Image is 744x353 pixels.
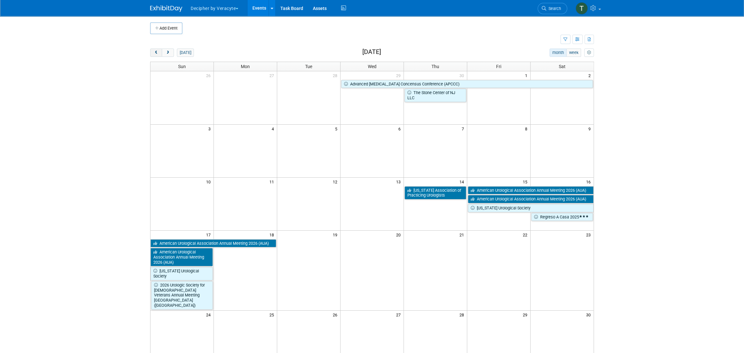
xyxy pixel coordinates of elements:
span: 30 [459,71,467,79]
img: ExhibitDay [150,5,182,12]
span: 2 [588,71,594,79]
button: [DATE] [177,49,194,57]
span: 17 [205,231,213,239]
a: [US_STATE] Association of Practicing Urologists [404,186,466,199]
a: American Urological Association Annual Meeting 2026 (AUA) [468,195,594,203]
span: Sat [558,64,565,69]
a: American Urological Association Annual Meeting 2026 (AUA) [468,186,594,195]
a: Search [538,3,567,14]
span: Search [546,6,561,11]
span: 25 [269,311,277,319]
span: 4 [271,125,277,133]
span: Mon [241,64,250,69]
span: Fri [496,64,501,69]
span: 14 [459,178,467,186]
span: 27 [269,71,277,79]
span: 12 [332,178,340,186]
span: 6 [398,125,404,133]
span: 15 [522,178,530,186]
span: 20 [395,231,404,239]
button: prev [150,49,162,57]
a: American Urological Association Annual Meeting 2026 (AUA) [150,248,213,266]
span: 22 [522,231,530,239]
span: Sun [178,64,186,69]
span: Wed [367,64,376,69]
span: 29 [395,71,404,79]
span: 1 [524,71,530,79]
span: Tue [305,64,312,69]
a: 2026 Urologic Society for [DEMOGRAPHIC_DATA] Veterans Annual Meeting [GEOGRAPHIC_DATA] ([GEOGRAPH... [151,281,213,310]
span: 23 [585,231,594,239]
button: month [549,49,567,57]
a: [US_STATE] Urological Society [468,204,594,212]
span: 7 [461,125,467,133]
span: 27 [395,311,404,319]
span: 19 [332,231,340,239]
span: 24 [205,311,213,319]
button: myCustomButton [584,49,594,57]
button: next [162,49,174,57]
button: week [566,49,581,57]
span: 8 [524,125,530,133]
span: 26 [205,71,213,79]
span: 28 [459,311,467,319]
span: 28 [332,71,340,79]
span: 29 [522,311,530,319]
span: 18 [269,231,277,239]
span: 13 [395,178,404,186]
span: 11 [269,178,277,186]
span: 26 [332,311,340,319]
a: Regreso A Casa 2025 [531,213,593,221]
span: 5 [334,125,340,133]
h2: [DATE] [362,49,381,56]
i: Personalize Calendar [587,51,591,55]
span: Thu [431,64,439,69]
a: American Urological Association Annual Meeting 2026 (AUA) [150,239,276,248]
span: 16 [585,178,594,186]
a: [US_STATE] Urological Society [150,267,213,280]
a: Advanced [MEDICAL_DATA] Concensus Conference (APCCC) [341,80,593,88]
span: 10 [205,178,213,186]
span: 30 [585,311,594,319]
button: Add Event [150,22,182,34]
span: 21 [459,231,467,239]
span: 9 [588,125,594,133]
a: The Stone Center of NJ LLC [404,89,466,102]
img: Tony Alvarado [576,2,588,14]
span: 3 [208,125,213,133]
